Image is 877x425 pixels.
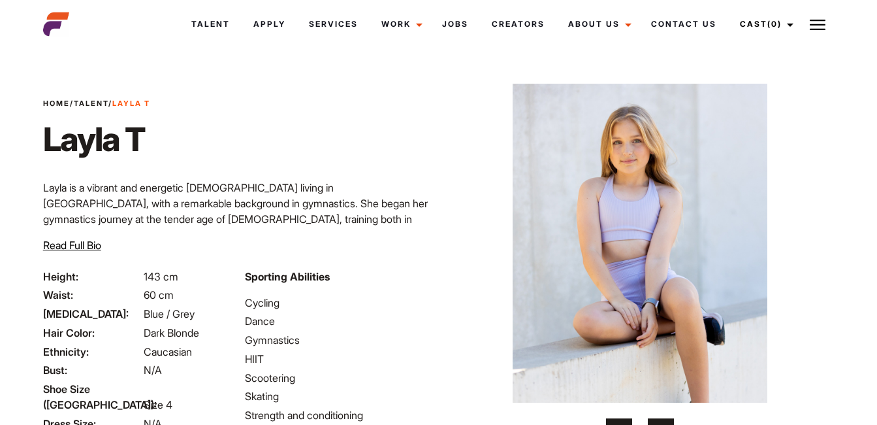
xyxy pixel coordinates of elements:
span: Caucasian [144,345,192,358]
a: Contact Us [639,7,728,42]
li: Skating [245,388,431,404]
li: HIIT [245,351,431,367]
h1: Layla T [43,120,150,159]
span: Ethnicity: [43,344,141,360]
p: Layla is a vibrant and energetic [DEMOGRAPHIC_DATA] living in [GEOGRAPHIC_DATA], with a remarkabl... [43,180,431,305]
li: Strength and conditioning [245,407,431,423]
a: Talent [74,99,108,108]
span: Read Full Bio [43,239,101,252]
li: Gymnastics [245,332,431,348]
img: Burger icon [810,17,825,33]
a: Work [370,7,430,42]
span: Dark Blonde [144,326,199,339]
span: [MEDICAL_DATA]: [43,306,141,322]
span: Waist: [43,287,141,303]
a: Creators [480,7,556,42]
a: Home [43,99,70,108]
span: 60 cm [144,288,174,301]
span: Height: [43,269,141,284]
a: Apply [242,7,297,42]
a: Cast(0) [728,7,801,42]
span: Size 4 [144,398,172,411]
a: About Us [556,7,639,42]
span: / / [43,98,150,109]
img: cropped-aefm-brand-fav-22-square.png [43,11,69,37]
li: Dance [245,313,431,329]
img: adada [470,84,810,403]
span: Blue / Grey [144,307,195,320]
strong: Layla T [112,99,150,108]
a: Talent [180,7,242,42]
li: Cycling [245,295,431,311]
span: N/A [144,364,162,377]
span: Shoe Size ([GEOGRAPHIC_DATA]): [43,381,141,413]
a: Services [297,7,370,42]
span: Bust: [43,362,141,378]
span: 143 cm [144,270,178,283]
span: (0) [767,19,782,29]
strong: Sporting Abilities [245,270,330,283]
button: Read Full Bio [43,237,101,253]
a: Jobs [430,7,480,42]
span: Hair Color: [43,325,141,341]
li: Scootering [245,370,431,386]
